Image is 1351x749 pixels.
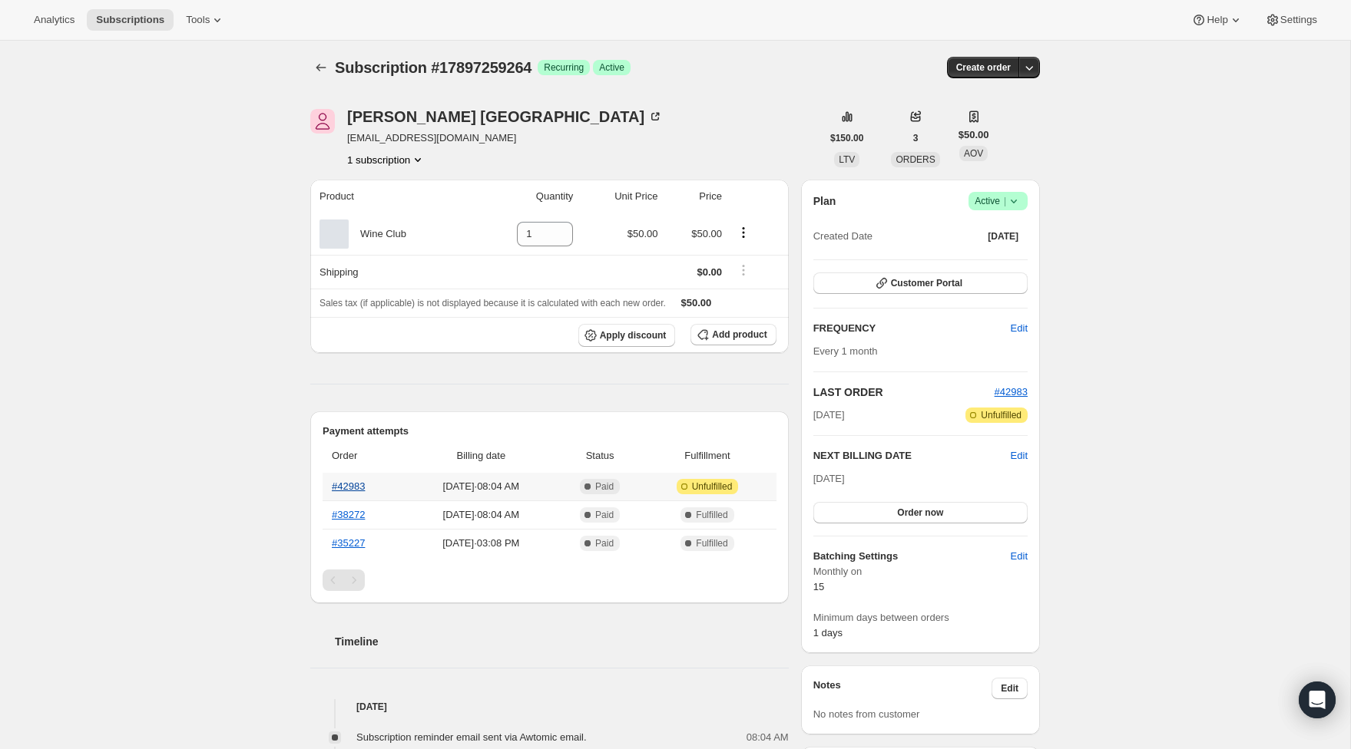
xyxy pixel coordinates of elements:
[1280,14,1317,26] span: Settings
[600,329,667,342] span: Apply discount
[1011,448,1028,464] button: Edit
[1182,9,1252,31] button: Help
[813,581,824,592] span: 15
[691,228,722,239] span: $50.00
[839,154,855,165] span: LTV
[663,180,727,213] th: Price
[964,148,983,159] span: AOV
[34,14,75,26] span: Analytics
[981,409,1022,421] span: Unfulfilled
[561,448,638,464] span: Status
[813,708,920,720] span: No notes from customer
[347,109,663,124] div: [PERSON_NAME] [GEOGRAPHIC_DATA]
[696,537,727,549] span: Fulfilled
[696,509,727,521] span: Fulfilled
[813,678,992,699] h3: Notes
[813,627,843,638] span: 1 days
[410,507,552,523] span: [DATE] · 08:04 AM
[813,384,995,400] h2: LAST ORDER
[310,699,789,714] h4: [DATE]
[595,537,614,549] span: Paid
[959,127,989,143] span: $50.00
[813,448,1011,464] h2: NEXT BILLING DATE
[947,57,1020,78] button: Create order
[904,127,928,149] button: 3
[595,480,614,493] span: Paid
[472,180,578,213] th: Quantity
[821,127,873,149] button: $150.00
[1001,682,1018,695] span: Edit
[323,569,776,591] nav: Pagination
[25,9,84,31] button: Analytics
[335,59,531,76] span: Subscription #17897259264
[995,384,1028,400] button: #42983
[731,262,756,279] button: Shipping actions
[647,448,767,464] span: Fulfillment
[323,424,776,439] h2: Payment attempts
[310,57,332,78] button: Subscriptions
[992,678,1028,699] button: Edit
[813,473,845,484] span: [DATE]
[731,224,756,241] button: Product actions
[335,634,789,649] h2: Timeline
[891,277,962,289] span: Customer Portal
[320,298,666,309] span: Sales tax (if applicable) is not displayed because it is calculated with each new order.
[310,180,472,213] th: Product
[988,230,1018,243] span: [DATE]
[813,610,1028,625] span: Minimum days between orders
[692,480,733,493] span: Unfulfilled
[1256,9,1326,31] button: Settings
[975,193,1022,209] span: Active
[956,61,1011,74] span: Create order
[995,386,1028,398] a: #42983
[599,61,624,74] span: Active
[1011,549,1028,564] span: Edit
[356,731,587,743] span: Subscription reminder email sent via Awtomic email.
[410,479,552,494] span: [DATE] · 08:04 AM
[897,506,943,519] span: Order now
[1011,321,1028,336] span: Edit
[1207,14,1227,26] span: Help
[410,448,552,464] span: Billing date
[813,193,836,209] h2: Plan
[96,14,164,26] span: Subscriptions
[310,255,472,289] th: Shipping
[913,132,919,144] span: 3
[595,509,614,521] span: Paid
[1002,544,1037,569] button: Edit
[347,130,663,146] span: [EMAIL_ADDRESS][DOMAIN_NAME]
[813,407,845,423] span: [DATE]
[544,61,584,74] span: Recurring
[813,345,878,357] span: Every 1 month
[896,154,935,165] span: ORDERS
[747,730,789,745] span: 08:04 AM
[627,228,658,239] span: $50.00
[186,14,210,26] span: Tools
[332,480,365,492] a: #42983
[1004,195,1006,207] span: |
[813,564,1028,579] span: Monthly on
[578,324,676,347] button: Apply discount
[681,297,712,309] span: $50.00
[978,226,1028,247] button: [DATE]
[323,439,406,473] th: Order
[1299,681,1336,718] div: Open Intercom Messenger
[310,109,335,134] span: Jared Lyon
[690,324,776,345] button: Add product
[813,229,873,244] span: Created Date
[813,272,1028,294] button: Customer Portal
[712,328,767,341] span: Add product
[813,549,1011,564] h6: Batching Settings
[813,321,1011,336] h2: FREQUENCY
[813,502,1028,523] button: Order now
[332,537,365,549] a: #35227
[830,132,863,144] span: $150.00
[332,509,365,520] a: #38272
[349,226,406,242] div: Wine Club
[1002,316,1037,341] button: Edit
[697,266,722,278] span: $0.00
[87,9,174,31] button: Subscriptions
[410,536,552,551] span: [DATE] · 03:08 PM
